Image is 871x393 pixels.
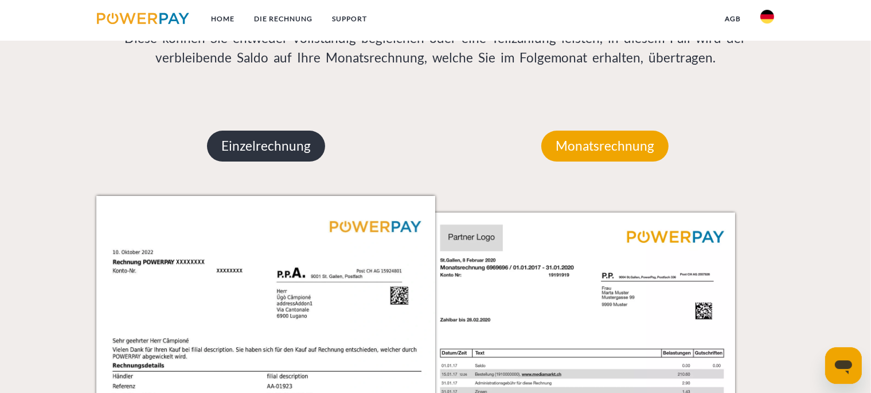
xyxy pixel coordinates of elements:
p: Diese können Sie entweder vollständig begleichen oder eine Teilzahlung leisten, in diesem Fall wi... [96,29,775,68]
img: de [760,10,774,23]
a: agb [715,9,751,29]
iframe: Schaltfläche zum Öffnen des Messaging-Fensters [825,347,862,384]
p: Monatsrechnung [541,131,669,162]
a: DIE RECHNUNG [244,9,322,29]
img: logo-powerpay.svg [97,13,189,24]
a: SUPPORT [322,9,377,29]
p: Einzelrechnung [207,131,325,162]
a: Home [201,9,244,29]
